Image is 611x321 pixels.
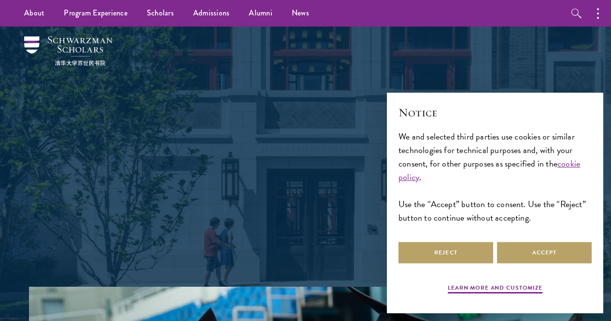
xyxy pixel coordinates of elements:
[497,242,592,264] button: Accept
[398,157,580,183] a: cookie policy
[398,242,493,264] button: Reject
[448,283,542,295] button: Learn more and customize
[398,130,592,225] div: We and selected third parties use cookies or similar technologies for technical purposes and, wit...
[24,36,113,66] img: Schwarzman Scholars
[398,104,592,121] h2: Notice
